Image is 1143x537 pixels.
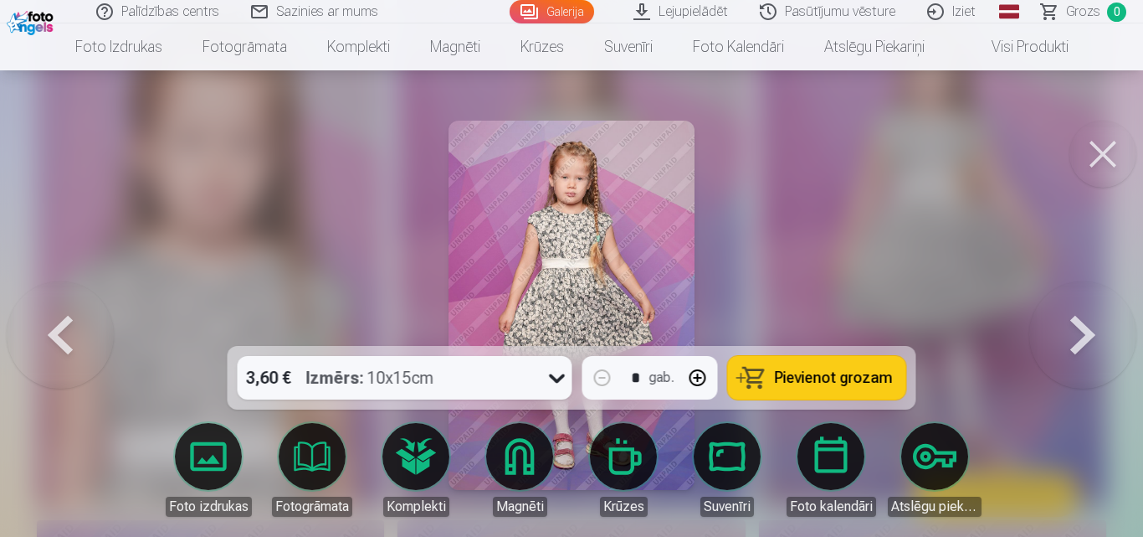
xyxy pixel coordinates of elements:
a: Atslēgu piekariņi [888,423,982,517]
button: Pievienot grozam [728,356,906,400]
div: 3,60 € [238,356,300,400]
div: gab. [649,368,674,388]
a: Foto kalendāri [784,423,878,517]
div: Komplekti [383,497,449,517]
a: Atslēgu piekariņi [804,23,945,70]
a: Visi produkti [945,23,1089,70]
div: 10x15cm [306,356,434,400]
a: Fotogrāmata [182,23,307,70]
div: Krūzes [600,497,648,517]
a: Krūzes [500,23,584,70]
a: Magnēti [410,23,500,70]
div: Atslēgu piekariņi [888,497,982,517]
a: Krūzes [577,423,670,517]
div: Magnēti [493,497,547,517]
a: Foto izdrukas [55,23,182,70]
span: Grozs [1066,2,1100,22]
a: Komplekti [307,23,410,70]
a: Foto kalendāri [673,23,804,70]
a: Suvenīri [680,423,774,517]
a: Suvenīri [584,23,673,70]
a: Magnēti [473,423,566,517]
span: 0 [1107,3,1126,22]
a: Foto izdrukas [161,423,255,517]
img: /fa1 [7,7,58,35]
div: Foto izdrukas [166,497,252,517]
a: Fotogrāmata [265,423,359,517]
a: Komplekti [369,423,463,517]
strong: Izmērs : [306,366,364,390]
span: Pievienot grozam [775,370,893,385]
div: Suvenīri [700,497,754,517]
div: Fotogrāmata [272,497,352,517]
div: Foto kalendāri [787,497,876,517]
